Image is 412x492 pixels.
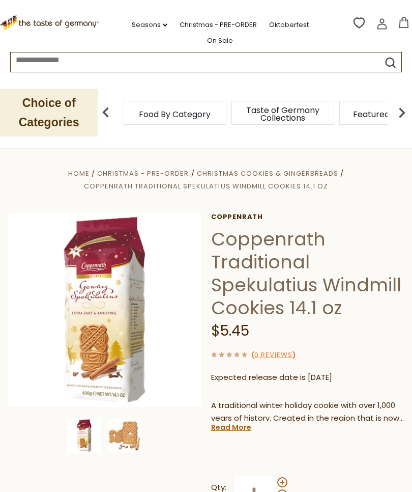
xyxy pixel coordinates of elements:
[67,419,101,453] img: Coppenrath Traditional Spekulatius Windmill Cookies 14.1 oz
[84,181,328,191] a: Coppenrath Traditional Spekulatius Windmill Cookies 14.1 oz
[139,111,211,118] a: Food By Category
[211,422,251,432] a: Read More
[392,102,412,123] img: next arrow
[207,35,233,46] a: On Sale
[254,350,292,361] a: 0 Reviews
[197,169,338,178] a: Christmas Cookies & Gingerbreads
[251,350,296,360] span: ( )
[211,228,404,319] h1: Coppenrath Traditional Spekulatius Windmill Cookies 14.1 oz
[269,19,309,31] a: Oktoberfest
[96,102,116,123] img: previous arrow
[107,419,141,453] img: Coppenrath Traditional Spekulatius Windmill Cookies 14.1 oz
[180,19,257,31] a: Christmas - PRE-ORDER
[211,371,404,384] p: Expected release date is [DATE]
[211,399,404,425] p: A traditional winter holiday cookie with over 1,000 years of history. Created in the region that ...
[68,169,90,178] a: Home
[97,169,189,178] a: Christmas - PRE-ORDER
[242,106,323,122] a: Taste of Germany Collections
[8,213,201,407] img: Coppenrath Traditional Spekulatius Windmill Cookies 14.1 oz
[132,19,167,31] a: Seasons
[211,321,249,341] span: $5.45
[211,213,404,221] a: Coppenrath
